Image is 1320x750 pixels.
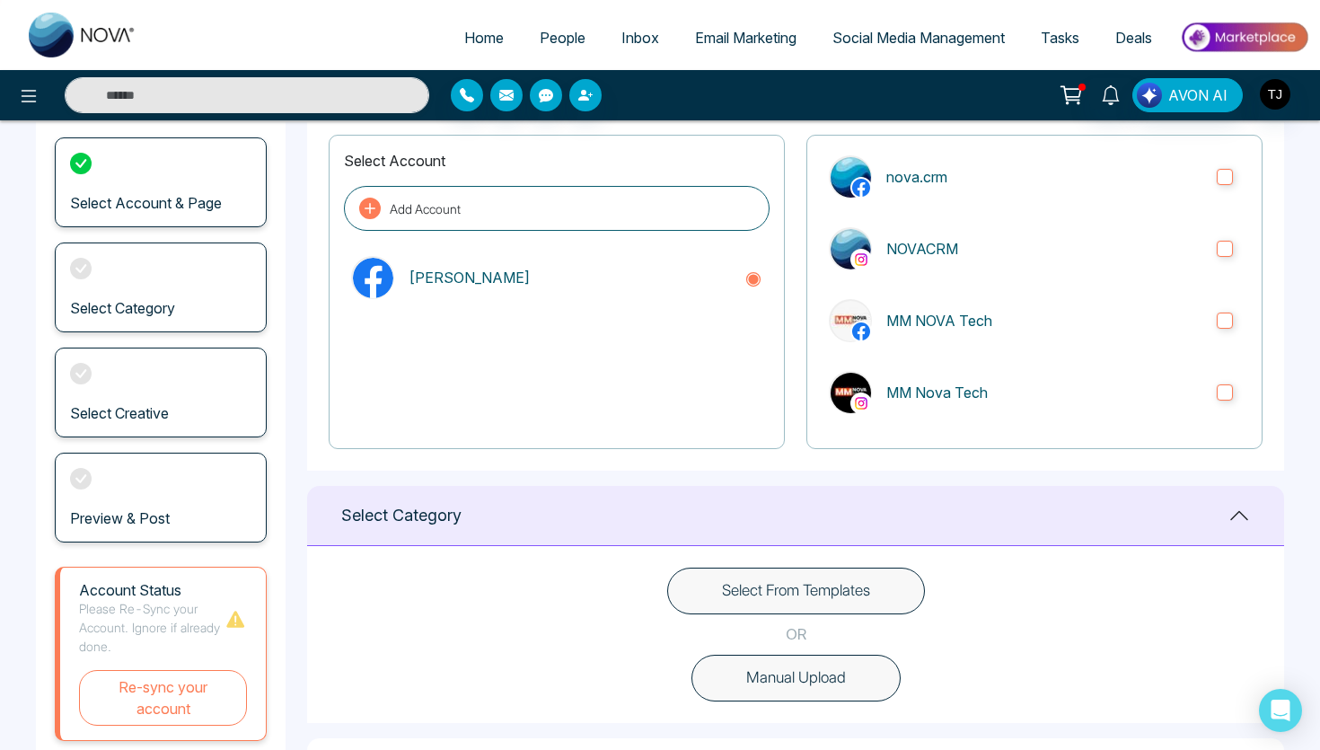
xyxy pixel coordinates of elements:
button: Add Account [344,186,770,231]
p: Please Re-Sync your Account. Ignore if already done. [79,599,224,656]
h1: Select Category [341,506,462,525]
p: Add Account [390,199,461,218]
p: OR [786,623,806,647]
span: Tasks [1041,29,1079,47]
span: Email Marketing [695,29,796,47]
img: Lead Flow [1137,83,1162,108]
a: Email Marketing [677,21,814,55]
input: instagramMM Nova TechMM Nova Tech [1217,384,1233,401]
span: Deals [1115,29,1152,47]
span: AVON AI [1168,84,1228,106]
a: Social Media Management [814,21,1023,55]
p: Select Account [344,150,770,172]
h3: Select Creative [70,405,169,422]
h1: Account Status [79,582,224,599]
span: Social Media Management [832,29,1005,47]
span: People [540,29,585,47]
a: People [522,21,603,55]
img: User Avatar [1260,79,1290,110]
img: instagram [852,251,870,269]
span: Home [464,29,504,47]
button: Manual Upload [691,655,901,701]
img: MM NOVA Tech [831,301,871,341]
button: Select From Templates [667,568,925,614]
input: instagramNOVACRMNOVACRM [1217,241,1233,257]
img: NOVACRM [831,229,871,269]
input: MM NOVA Tech MM NOVA Tech [1217,313,1233,329]
span: Inbox [621,29,659,47]
p: MM NOVA Tech [886,310,1202,331]
h3: Select Category [70,300,175,317]
input: nova.crmnova.crm [1217,169,1233,185]
img: nova.crm [831,157,871,198]
div: Open Intercom Messenger [1259,689,1302,732]
p: [PERSON_NAME] [409,267,730,288]
h3: Select Account & Page [70,195,222,212]
a: Inbox [603,21,677,55]
a: Deals [1097,21,1170,55]
img: Market-place.gif [1179,17,1309,57]
button: AVON AI [1132,78,1243,112]
a: Tasks [1023,21,1097,55]
h3: Preview & Post [70,510,170,527]
p: NOVACRM [886,238,1202,260]
p: MM Nova Tech [886,382,1202,403]
img: instagram [852,394,870,412]
a: Home [446,21,522,55]
p: nova.crm [886,166,1202,188]
img: MM Nova Tech [831,373,871,413]
button: Re-sync your account [79,670,247,726]
img: Nova CRM Logo [29,13,136,57]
